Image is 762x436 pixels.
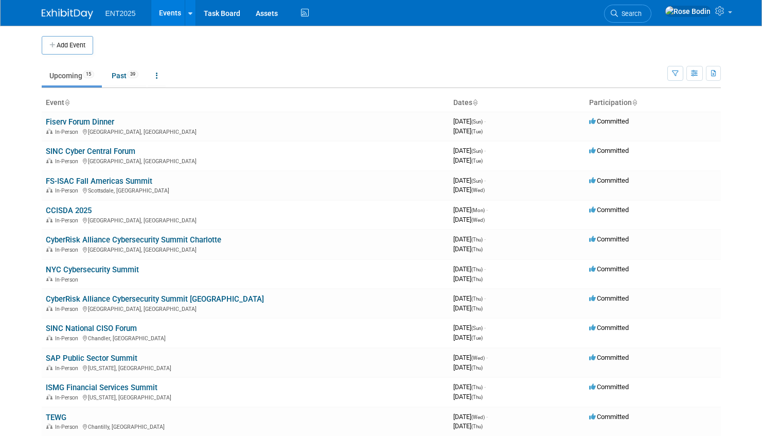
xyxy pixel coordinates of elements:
span: (Tue) [471,335,483,341]
span: [DATE] [453,156,483,164]
span: [DATE] [453,265,486,273]
a: Past39 [104,66,146,85]
span: (Thu) [471,296,483,302]
span: - [484,147,486,154]
img: In-Person Event [46,394,52,399]
span: (Tue) [471,158,483,164]
img: In-Person Event [46,217,52,222]
th: Dates [449,94,585,112]
span: In-Person [55,129,81,135]
span: Committed [589,383,629,391]
span: Committed [589,294,629,302]
span: [DATE] [453,383,486,391]
span: (Wed) [471,217,485,223]
span: In-Person [55,424,81,430]
span: (Tue) [471,129,483,134]
span: - [486,354,488,361]
a: Upcoming15 [42,66,102,85]
span: ENT2025 [105,9,136,18]
span: [DATE] [453,294,486,302]
img: Rose Bodin [665,6,711,17]
span: [DATE] [453,422,483,430]
span: In-Person [55,158,81,165]
th: Participation [585,94,721,112]
a: Fiserv Forum Dinner [46,117,114,127]
span: (Thu) [471,237,483,242]
img: In-Person Event [46,335,52,340]
span: [DATE] [453,363,483,371]
span: (Wed) [471,414,485,420]
span: In-Person [55,335,81,342]
span: 39 [127,71,138,78]
div: [US_STATE], [GEOGRAPHIC_DATA] [46,363,445,372]
span: [DATE] [453,304,483,312]
span: [DATE] [453,413,488,421]
span: [DATE] [453,324,486,332]
a: FS-ISAC Fall Americas Summit [46,177,152,186]
span: - [486,413,488,421]
span: Committed [589,265,629,273]
span: (Thu) [471,247,483,252]
div: [GEOGRAPHIC_DATA], [GEOGRAPHIC_DATA] [46,216,445,224]
span: In-Person [55,306,81,312]
span: 15 [83,71,94,78]
span: (Thu) [471,276,483,282]
span: [DATE] [453,393,483,400]
img: In-Person Event [46,129,52,134]
a: ISMG Financial Services Summit [46,383,157,392]
span: [DATE] [453,186,485,194]
a: NYC Cybersecurity Summit [46,265,139,274]
span: (Sun) [471,178,483,184]
button: Add Event [42,36,93,55]
span: (Wed) [471,355,485,361]
a: Search [604,5,651,23]
span: (Sun) [471,148,483,154]
span: Committed [589,324,629,332]
div: Scottsdale, [GEOGRAPHIC_DATA] [46,186,445,194]
span: (Thu) [471,267,483,272]
a: TEWG [46,413,66,422]
span: (Sun) [471,325,483,331]
span: Committed [589,206,629,214]
span: [DATE] [453,235,486,243]
span: Committed [589,117,629,125]
img: In-Person Event [46,365,52,370]
span: [DATE] [453,177,486,184]
img: In-Person Event [46,276,52,282]
span: In-Person [55,187,81,194]
img: In-Person Event [46,247,52,252]
span: - [484,265,486,273]
span: - [484,117,486,125]
span: In-Person [55,365,81,372]
span: [DATE] [453,275,483,283]
span: (Sun) [471,119,483,125]
img: In-Person Event [46,158,52,163]
span: - [484,177,486,184]
a: Sort by Start Date [472,98,477,107]
a: SINC National CISO Forum [46,324,137,333]
span: [DATE] [453,334,483,341]
span: Committed [589,235,629,243]
a: SINC Cyber Central Forum [46,147,135,156]
div: [GEOGRAPHIC_DATA], [GEOGRAPHIC_DATA] [46,304,445,312]
span: Committed [589,177,629,184]
span: - [486,206,488,214]
span: (Thu) [471,306,483,311]
span: - [484,294,486,302]
a: Sort by Event Name [64,98,69,107]
span: - [484,383,486,391]
img: In-Person Event [46,306,52,311]
span: (Wed) [471,187,485,193]
img: ExhibitDay [42,9,93,19]
div: Chantilly, [GEOGRAPHIC_DATA] [46,422,445,430]
span: In-Person [55,217,81,224]
div: [GEOGRAPHIC_DATA], [GEOGRAPHIC_DATA] [46,127,445,135]
span: [DATE] [453,354,488,361]
span: [DATE] [453,216,485,223]
a: CyberRisk Alliance Cybersecurity Summit Charlotte [46,235,221,245]
span: (Mon) [471,207,485,213]
span: In-Person [55,247,81,253]
span: [DATE] [453,206,488,214]
span: (Thu) [471,365,483,371]
a: CCISDA 2025 [46,206,92,215]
